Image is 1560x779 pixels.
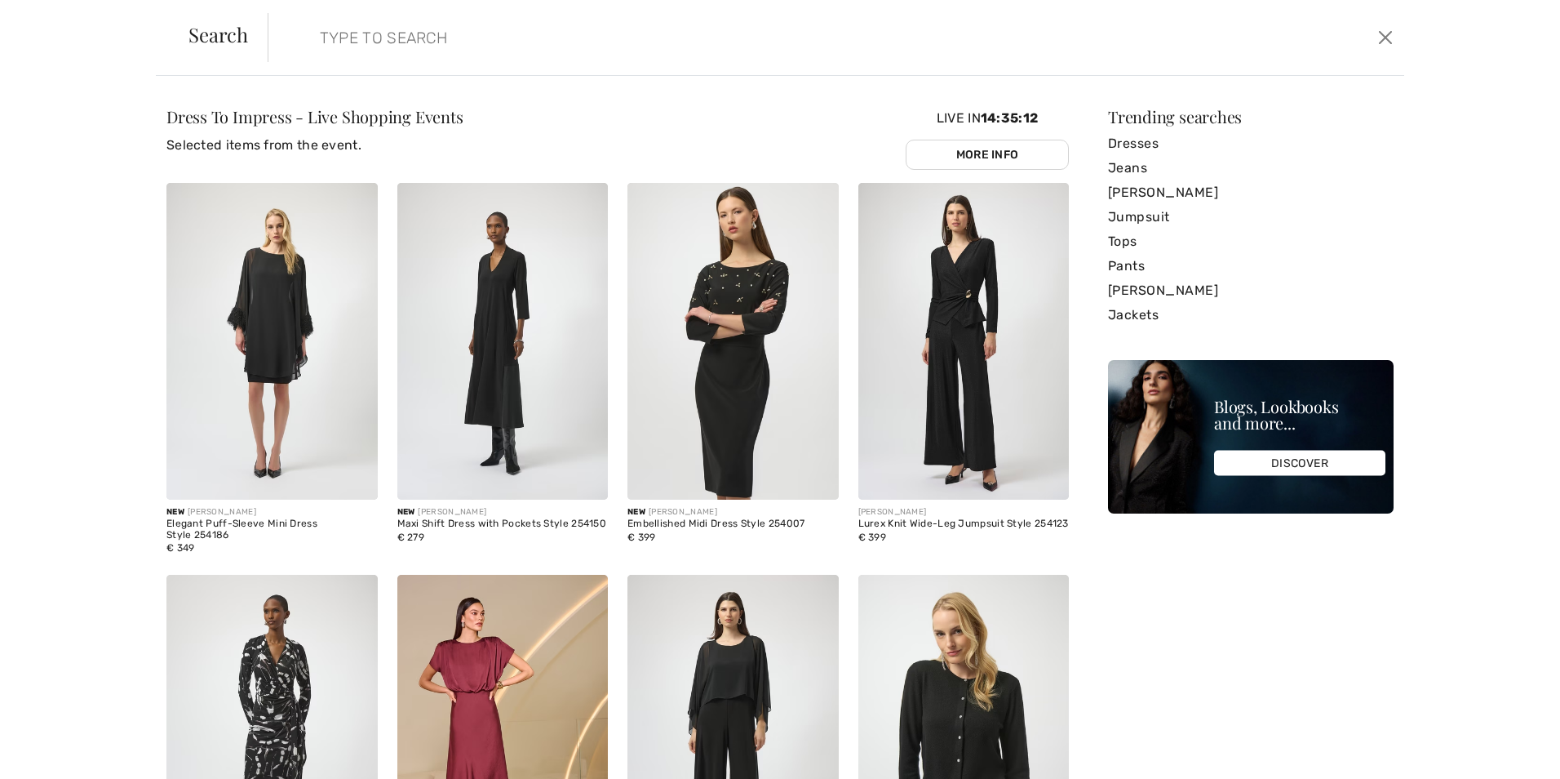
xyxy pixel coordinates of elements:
[627,519,839,530] div: Embellished Midi Dress Style 254007
[188,24,248,44] span: Search
[858,532,887,543] span: € 399
[627,532,656,543] span: € 399
[308,13,1106,62] input: TYPE TO SEARCH
[166,507,184,517] span: New
[1108,254,1394,278] a: Pants
[166,105,463,127] span: Dress To Impress - Live Shopping Events
[1108,180,1394,205] a: [PERSON_NAME]
[166,506,378,519] div: [PERSON_NAME]
[1108,303,1394,327] a: Jackets
[397,532,425,543] span: € 279
[166,519,378,541] div: Elegant Puff-Sleeve Mini Dress Style 254186
[397,506,609,519] div: [PERSON_NAME]
[166,183,378,500] img: Elegant Puff-Sleeve Mini Dress Style 254186. Black
[1108,229,1394,254] a: Tops
[397,183,609,500] img: Maxi Shift Dress with Pockets Style 254150. Black
[397,519,609,530] div: Maxi Shift Dress with Pockets Style 254150
[1108,205,1394,229] a: Jumpsuit
[1108,360,1394,514] img: Blogs, Lookbooks and more...
[906,109,1069,170] div: Live In
[1372,24,1397,51] button: Close
[981,110,1038,126] span: 14:35:12
[397,507,415,517] span: New
[627,507,645,517] span: New
[627,506,839,519] div: [PERSON_NAME]
[1108,278,1394,303] a: [PERSON_NAME]
[858,519,1070,530] div: Lurex Knit Wide-Leg Jumpsuit Style 254123
[627,183,839,500] img: Embellished Midi Dress Style 254007. Black
[1214,398,1385,431] div: Blogs, Lookbooks and more...
[36,11,69,26] span: Chat
[858,506,1070,519] div: [PERSON_NAME]
[1108,109,1394,125] div: Trending searches
[1108,156,1394,180] a: Jeans
[1214,451,1385,476] div: DISCOVER
[906,140,1069,170] a: More Info
[166,542,195,554] span: € 349
[858,183,1070,500] img: Lurex Knit Wide-Leg Jumpsuit Style 254123. Deep cherry
[1108,131,1394,156] a: Dresses
[166,136,463,155] p: Selected items from the event.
